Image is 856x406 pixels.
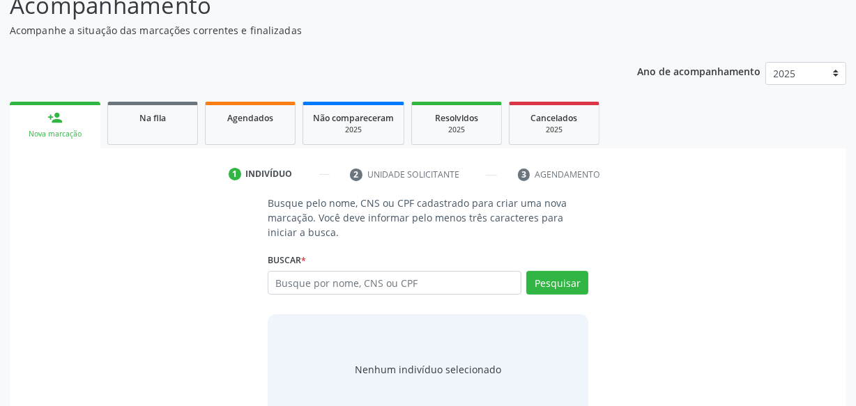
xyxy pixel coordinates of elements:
[435,112,478,124] span: Resolvidos
[637,62,761,79] p: Ano de acompanhamento
[20,129,91,139] div: Nova marcação
[139,112,166,124] span: Na fila
[355,362,501,377] div: Nenhum indivíduo selecionado
[313,125,394,135] div: 2025
[422,125,491,135] div: 2025
[47,110,63,125] div: person_add
[229,168,241,180] div: 1
[526,271,588,295] button: Pesquisar
[268,196,588,240] p: Busque pelo nome, CNS ou CPF cadastrado para criar uma nova marcação. Você deve informar pelo men...
[10,23,595,38] p: Acompanhe a situação das marcações correntes e finalizadas
[313,112,394,124] span: Não compareceram
[227,112,273,124] span: Agendados
[268,271,521,295] input: Busque por nome, CNS ou CPF
[246,168,293,180] div: Indivíduo
[519,125,589,135] div: 2025
[268,249,306,271] label: Buscar
[531,112,578,124] span: Cancelados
